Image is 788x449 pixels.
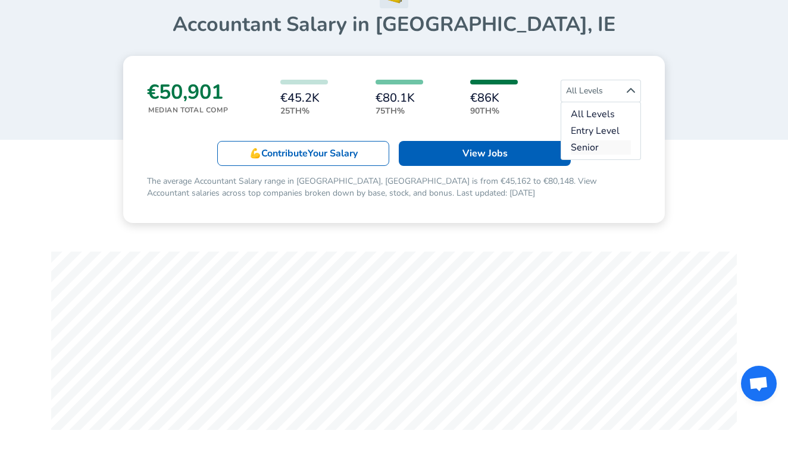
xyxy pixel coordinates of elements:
h1: Accountant Salary in [GEOGRAPHIC_DATA], IE [51,12,737,37]
span: Your Salary [308,147,358,160]
h6: €86K [470,92,518,105]
a: View Jobs [399,141,571,166]
p: 25th% [280,105,328,117]
p: 75th% [376,105,423,117]
a: All Levels [571,107,631,121]
p: Median Total Comp [148,105,228,115]
p: View Jobs [462,146,508,161]
p: 💪 Contribute [249,146,358,161]
span: All Levels [561,80,640,102]
div: Open chat [741,366,777,401]
a: 💪ContributeYour Salary [217,141,389,166]
a: Entry Level [571,124,631,138]
p: The average Accountant Salary range in [GEOGRAPHIC_DATA], [GEOGRAPHIC_DATA] is from €45,162 to €8... [147,175,641,199]
h6: €80.1K [376,92,423,105]
h3: €50,901 [147,80,228,105]
p: 90th% [470,105,518,117]
h6: €45.2K [280,92,328,105]
a: Senior [571,140,631,155]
